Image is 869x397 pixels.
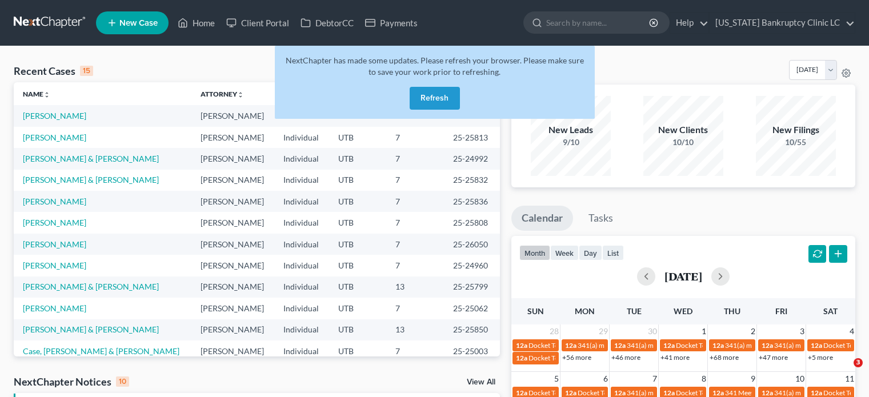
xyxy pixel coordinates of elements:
td: [PERSON_NAME] [191,319,274,340]
span: 12a [614,341,626,350]
button: list [602,245,624,260]
a: Help [670,13,708,33]
h2: [DATE] [664,270,702,282]
a: [PERSON_NAME] [23,218,86,227]
td: [PERSON_NAME] [191,255,274,276]
input: Search by name... [546,12,651,33]
td: 13 [386,276,444,298]
a: [PERSON_NAME] & [PERSON_NAME] [23,282,159,291]
button: day [579,245,602,260]
span: 4 [848,324,855,338]
td: 7 [386,127,444,148]
td: [PERSON_NAME] [191,170,274,191]
td: 7 [386,212,444,233]
div: NextChapter Notices [14,375,129,388]
span: 2 [750,324,756,338]
td: 25-26050 [444,234,500,255]
span: 12a [811,341,822,350]
span: 10 [794,372,806,386]
span: 12a [762,388,773,397]
a: [PERSON_NAME] [23,260,86,270]
span: NextChapter has made some updates. Please refresh your browser. Please make sure to save your wor... [286,55,584,77]
span: Tue [627,306,642,316]
td: 25-25003 [444,340,500,362]
td: UTB [329,191,386,212]
td: Individual [274,212,329,233]
a: [PERSON_NAME] [23,303,86,313]
div: New Filings [756,123,836,137]
a: Home [172,13,221,33]
span: 9 [750,372,756,386]
a: DebtorCC [295,13,359,33]
span: 7 [651,372,658,386]
td: UTB [329,298,386,319]
td: 25-25836 [444,191,500,212]
div: 9/10 [531,137,611,148]
span: 12a [614,388,626,397]
span: 6 [602,372,609,386]
td: UTB [329,255,386,276]
td: 25-25808 [444,212,500,233]
span: 12a [663,388,675,397]
div: 10/10 [643,137,723,148]
span: 341(a) meeting for [PERSON_NAME] [627,388,737,397]
a: Nameunfold_more [23,90,50,98]
td: 7 [386,234,444,255]
span: New Case [119,19,158,27]
a: Client Portal [221,13,295,33]
span: 341(a) meeting for [PERSON_NAME] [627,341,737,350]
td: 25-25799 [444,276,500,298]
td: 7 [386,255,444,276]
a: [PERSON_NAME] & [PERSON_NAME] [23,154,159,163]
span: Sat [823,306,838,316]
td: Individual [274,340,329,362]
td: UTB [329,340,386,362]
span: Docket Text: for [PERSON_NAME] [528,388,631,397]
a: [US_STATE] Bankruptcy Clinic LC [710,13,855,33]
td: Individual [274,298,329,319]
div: New Leads [531,123,611,137]
span: 12a [516,354,527,362]
span: Docket Text: for [PERSON_NAME] [676,341,778,350]
td: Individual [274,234,329,255]
span: 29 [598,324,609,338]
span: Fri [775,306,787,316]
span: 12a [565,341,576,350]
span: Sun [527,306,544,316]
span: 12a [712,388,724,397]
a: Payments [359,13,423,33]
div: Recent Cases [14,64,93,78]
td: Individual [274,319,329,340]
iframe: Intercom live chat [830,358,858,386]
span: 28 [548,324,560,338]
span: 5 [553,372,560,386]
span: Docket Text: for [PERSON_NAME] [578,388,680,397]
span: 1 [700,324,707,338]
a: +68 more [710,353,739,362]
td: 25-25850 [444,319,500,340]
td: [PERSON_NAME] [191,191,274,212]
span: 341(a) meeting for [PERSON_NAME] & [PERSON_NAME] [578,341,748,350]
td: UTB [329,212,386,233]
td: Individual [274,191,329,212]
td: [PERSON_NAME] [191,127,274,148]
td: 13 [386,319,444,340]
span: 12a [762,341,773,350]
span: 30 [647,324,658,338]
div: 10/55 [756,137,836,148]
span: 3 [854,358,863,367]
a: [PERSON_NAME] [23,111,86,121]
span: 12a [565,388,576,397]
a: View All [467,378,495,386]
td: 7 [386,191,444,212]
span: 12a [516,388,527,397]
td: UTB [329,170,386,191]
td: 25-25832 [444,170,500,191]
a: Case, [PERSON_NAME] & [PERSON_NAME] [23,346,179,356]
button: week [550,245,579,260]
button: month [519,245,550,260]
a: Calendar [511,206,573,231]
a: [PERSON_NAME] [23,197,86,206]
td: UTB [329,319,386,340]
td: [PERSON_NAME] [191,105,274,126]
